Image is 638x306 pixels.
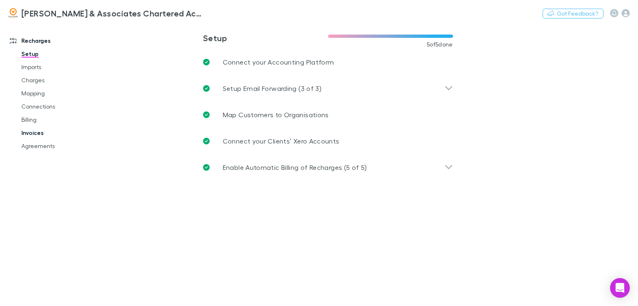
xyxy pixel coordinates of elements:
[203,33,328,43] h3: Setup
[2,34,108,47] a: Recharges
[21,8,204,18] h3: [PERSON_NAME] & Associates Chartered Accountants
[13,74,108,87] a: Charges
[196,75,460,102] div: Setup Email Forwarding (3 of 3)
[8,8,18,18] img: Walsh & Associates Chartered Accountants's Logo
[196,154,460,181] div: Enable Automatic Billing of Recharges (5 of 5)
[196,128,460,154] a: Connect your Clients’ Xero Accounts
[13,87,108,100] a: Mapping
[223,110,329,120] p: Map Customers to Organisations
[543,9,603,19] button: Got Feedback?
[223,57,334,67] p: Connect your Accounting Platform
[610,278,630,298] div: Open Intercom Messenger
[427,41,453,48] span: 5 of 5 done
[13,113,108,126] a: Billing
[13,100,108,113] a: Connections
[13,60,108,74] a: Imports
[223,83,321,93] p: Setup Email Forwarding (3 of 3)
[13,139,108,153] a: Agreements
[13,126,108,139] a: Invoices
[13,47,108,60] a: Setup
[3,3,209,23] a: [PERSON_NAME] & Associates Chartered Accountants
[223,136,340,146] p: Connect your Clients’ Xero Accounts
[196,49,460,75] a: Connect your Accounting Platform
[223,162,367,172] p: Enable Automatic Billing of Recharges (5 of 5)
[196,102,460,128] a: Map Customers to Organisations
